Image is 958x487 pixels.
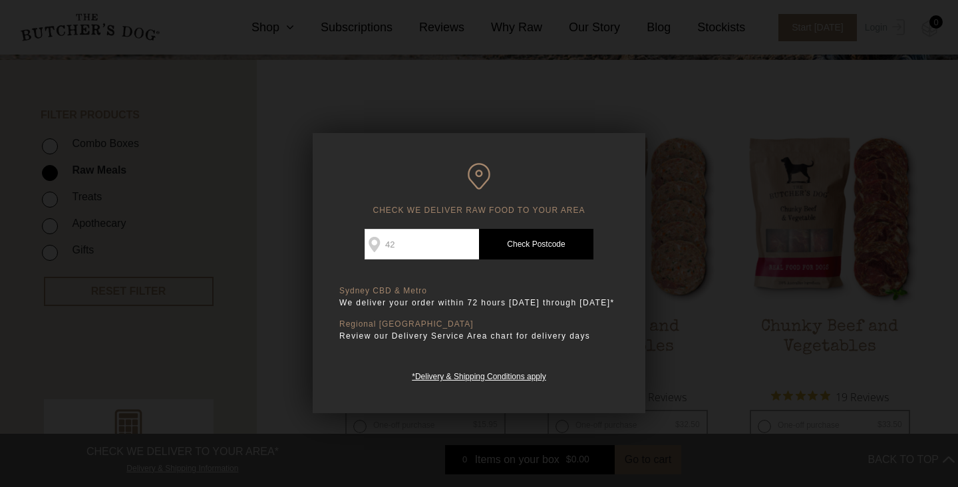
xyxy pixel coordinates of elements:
p: Regional [GEOGRAPHIC_DATA] [339,319,619,329]
a: *Delivery & Shipping Conditions apply [412,369,546,381]
p: Sydney CBD & Metro [339,286,619,296]
p: Review our Delivery Service Area chart for delivery days [339,329,619,343]
input: Postcode [365,229,479,259]
p: We deliver your order within 72 hours [DATE] through [DATE]* [339,296,619,309]
h6: CHECK WE DELIVER RAW FOOD TO YOUR AREA [339,163,619,216]
a: Check Postcode [479,229,593,259]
